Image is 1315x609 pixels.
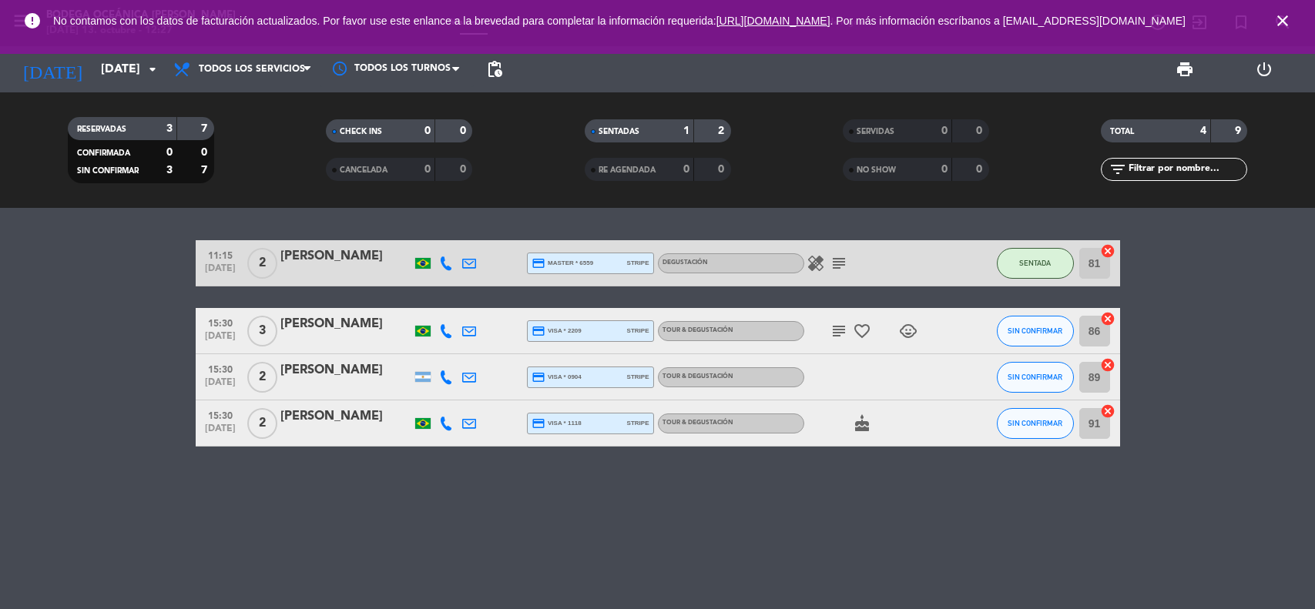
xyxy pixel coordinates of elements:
[340,128,382,136] span: CHECK INS
[663,327,733,333] span: Tour & degustación
[683,125,689,136] strong: 1
[460,164,469,175] strong: 0
[853,322,871,340] i: favorite_border
[532,417,582,430] span: visa * 1118
[716,15,830,27] a: [URL][DOMAIN_NAME]
[247,316,277,346] span: 3
[663,259,708,266] span: Degustación
[201,360,240,377] span: 15:30
[627,372,649,382] span: stripe
[627,258,649,268] span: stripe
[424,164,431,175] strong: 0
[997,248,1074,279] button: SENTADA
[166,165,173,176] strong: 3
[997,362,1074,393] button: SIN CONFIRMAR
[340,166,387,174] span: CANCELADA
[280,407,411,427] div: [PERSON_NAME]
[532,417,545,430] i: credit_card
[424,125,431,136] strong: 0
[77,125,126,133] span: RESERVADAS
[532,324,545,338] i: credit_card
[976,164,985,175] strong: 0
[247,408,277,439] span: 2
[280,314,411,334] div: [PERSON_NAME]
[77,149,130,157] span: CONFIRMADA
[627,326,649,336] span: stripe
[201,123,210,134] strong: 7
[280,246,411,266] div: [PERSON_NAME]
[532,370,545,384] i: credit_card
[166,147,173,158] strong: 0
[201,165,210,176] strong: 7
[201,246,240,263] span: 11:15
[199,64,305,75] span: Todos los servicios
[1008,326,1062,335] span: SIN CONFIRMAR
[807,254,825,273] i: healing
[201,313,240,331] span: 15:30
[857,166,896,174] span: NO SHOW
[460,125,469,136] strong: 0
[532,256,545,270] i: credit_card
[1109,160,1127,179] i: filter_list
[830,15,1186,27] a: . Por más información escríbanos a [EMAIL_ADDRESS][DOMAIN_NAME]
[247,362,277,393] span: 2
[166,123,173,134] strong: 3
[599,128,639,136] span: SENTADAS
[532,324,582,338] span: visa * 2209
[1255,60,1273,79] i: power_settings_new
[976,125,985,136] strong: 0
[830,254,848,273] i: subject
[1008,373,1062,381] span: SIN CONFIRMAR
[201,406,240,423] span: 15:30
[1176,60,1194,79] span: print
[599,166,656,174] span: RE AGENDADA
[1100,403,1115,419] i: cancel
[941,164,948,175] strong: 0
[1008,419,1062,427] span: SIN CONFIRMAR
[899,322,917,340] i: child_care
[830,322,848,340] i: subject
[853,414,871,433] i: cake
[997,408,1074,439] button: SIN CONFIRMAR
[1100,311,1115,326] i: cancel
[1235,125,1244,136] strong: 9
[77,167,139,175] span: SIN CONFIRMAR
[627,418,649,428] span: stripe
[1019,259,1051,267] span: SENTADA
[23,12,42,30] i: error
[683,164,689,175] strong: 0
[201,263,240,281] span: [DATE]
[941,125,948,136] strong: 0
[143,60,162,79] i: arrow_drop_down
[1224,46,1303,92] div: LOG OUT
[857,128,894,136] span: SERVIDAS
[997,316,1074,346] button: SIN CONFIRMAR
[485,60,504,79] span: pending_actions
[532,256,594,270] span: master * 6559
[201,377,240,395] span: [DATE]
[718,125,727,136] strong: 2
[532,370,582,384] span: visa * 0904
[201,147,210,158] strong: 0
[1100,357,1115,373] i: cancel
[53,15,1186,27] span: No contamos con los datos de facturación actualizados. Por favor use este enlance a la brevedad p...
[280,360,411,380] div: [PERSON_NAME]
[1127,161,1246,178] input: Filtrar por nombre...
[201,423,240,441] span: [DATE]
[663,373,733,380] span: Tour & degustación
[1273,12,1292,30] i: close
[1110,128,1134,136] span: TOTAL
[718,164,727,175] strong: 0
[1100,243,1115,259] i: cancel
[1200,125,1206,136] strong: 4
[663,420,733,426] span: Tour & degustación
[12,52,93,86] i: [DATE]
[201,331,240,349] span: [DATE]
[247,248,277,279] span: 2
